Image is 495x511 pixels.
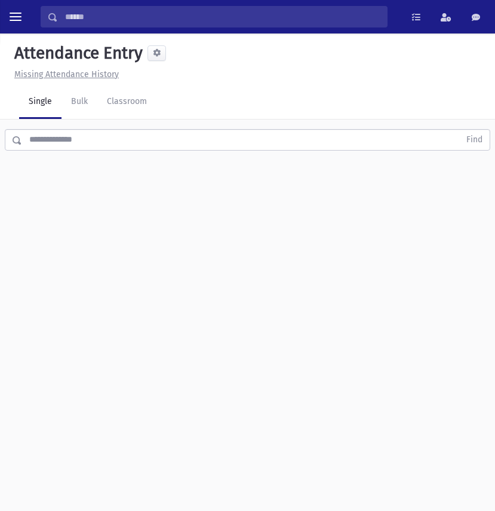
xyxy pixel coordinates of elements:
[19,85,62,119] a: Single
[62,85,97,119] a: Bulk
[58,6,387,27] input: Search
[10,43,143,63] h5: Attendance Entry
[5,6,26,27] button: toggle menu
[97,85,156,119] a: Classroom
[14,69,119,79] u: Missing Attendance History
[459,130,490,150] button: Find
[10,69,119,79] a: Missing Attendance History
